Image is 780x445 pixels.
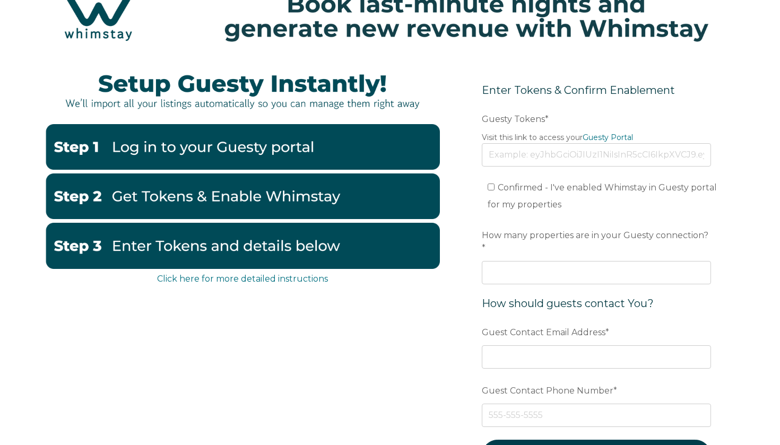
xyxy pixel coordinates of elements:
span: Guest Contact Email Address [482,324,605,341]
span: How should guests contact You? [482,297,654,310]
img: Guestystep1-2 [45,124,440,170]
img: EnterbelowGuesty [45,223,440,268]
span: How many properties are in your Guesty connection? [482,227,708,243]
span: Guesty Tokens [482,111,545,127]
span: Enter Tokens & Confirm Enablement [482,84,675,97]
a: Click here for more detailed instructions [157,274,328,284]
img: instantlyguesty [45,60,440,119]
input: 555-555-5555 [482,404,711,427]
a: Guesty Portal [583,133,633,142]
input: Confirmed - I've enabled Whimstay in Guesty portal for my properties [488,184,495,190]
input: Example: eyJhbGciOiJIUzI1NiIsInR5cCI6IkpXVCJ9.eyJ0b2tlbklkIjoiNjQ2NjA0ODdiNWE1Njg1NzkyMGNjYThkIiw... [482,143,711,167]
img: GuestyTokensandenable [45,173,440,219]
legend: Visit this link to access your [482,132,711,143]
span: Confirmed - I've enabled Whimstay in Guesty portal for my properties [488,182,717,210]
span: Guest Contact Phone Number [482,382,613,399]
